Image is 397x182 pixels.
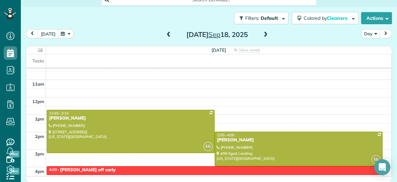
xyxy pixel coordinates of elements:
span: [DATE] [212,47,226,53]
span: 12pm [32,99,44,104]
a: Filters: Default [231,12,289,24]
div: [PERSON_NAME] off early [60,167,116,173]
span: 2pm [35,134,44,139]
span: View week [238,47,260,53]
button: Colored byCleaners [292,12,358,24]
button: Day [361,29,380,38]
span: Sep [208,30,220,39]
div: Open Intercom Messenger [374,159,390,175]
span: EB [371,155,381,164]
span: 12:45 - 3:15 [49,111,69,116]
h2: [DATE] 18, 2025 [175,31,259,38]
span: EB [204,142,213,151]
button: [DATE] [38,29,58,38]
span: 4pm [35,169,44,174]
span: Colored by [304,15,350,21]
button: Filters: Default [234,12,289,24]
span: 2:00 - 4:00 [217,133,234,137]
span: 3pm [35,151,44,156]
span: Default [261,15,278,21]
span: 11am [32,81,44,87]
div: [PERSON_NAME] [49,116,213,121]
button: next [379,29,392,38]
span: Filters: [245,15,259,21]
div: [PERSON_NAME] [217,137,381,143]
span: 1pm [35,116,44,122]
span: Cleaners [327,15,348,21]
span: Tasks [32,58,44,63]
button: Actions [361,12,392,24]
button: prev [26,29,39,38]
